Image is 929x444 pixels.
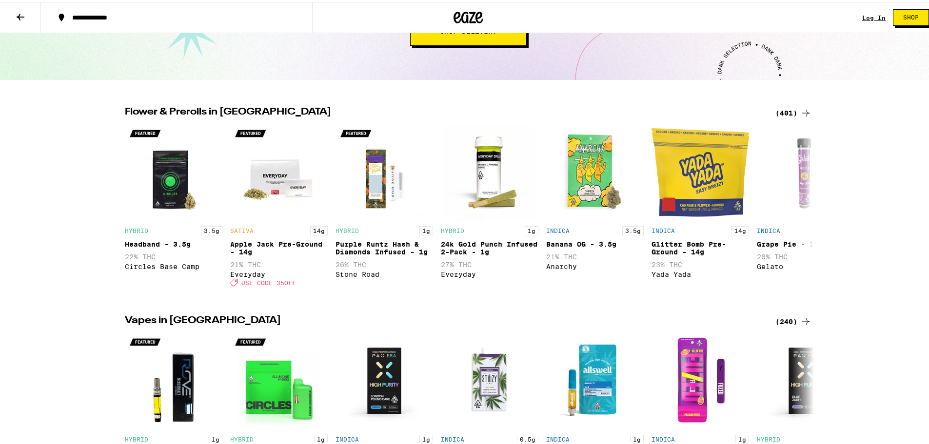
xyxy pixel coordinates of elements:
[336,122,433,219] img: Stone Road - Purple Runtz Hash & Diamonds Infused - 1g
[230,259,328,267] p: 21% THC
[230,226,254,232] p: SATIVA
[230,330,328,428] img: Circles Base Camp - Grapefruit Glow Up AIO - 1g
[230,238,328,254] div: Apple Jack Pre-Ground - 14g
[125,105,764,117] h2: Flower & Prerolls in [GEOGRAPHIC_DATA]
[757,261,854,269] div: Gelato
[731,224,749,233] p: 14g
[419,224,433,233] p: 1g
[230,434,254,441] p: HYBRID
[336,122,433,290] div: Open page for Purple Runtz Hash & Diamonds Infused - 1g from Stone Road
[441,269,538,276] div: Everyday
[336,330,433,428] img: PAX - Pax High Purity: London Pound Cake - 1g
[757,226,780,232] p: INDICA
[125,330,222,428] img: Rove - Sherbet - 1g
[440,26,497,33] span: Shop Delivery
[757,122,854,290] div: Open page for Grape Pie - 1g from Gelato
[336,226,359,232] p: HYBRID
[652,238,749,254] div: Glitter Bomb Pre-Ground - 14g
[125,122,222,219] img: Circles Base Camp - Headband - 3.5g
[125,434,148,441] p: HYBRID
[546,122,644,290] div: Open page for Banana OG - 3.5g from Anarchy
[652,122,749,290] div: Open page for Glitter Bomb Pre-Ground - 14g from Yada Yada
[652,330,749,428] img: Fuzed - Passion Fruit AIO - 1g
[230,269,328,276] div: Everyday
[6,7,70,15] span: Hi. Need any help?
[125,314,764,326] h2: Vapes in [GEOGRAPHIC_DATA]
[441,238,538,254] div: 24k Gold Punch Infused 2-Pack - 1g
[230,122,328,290] div: Open page for Apple Jack Pre-Ground - 14g from Everyday
[757,238,854,246] div: Grape Pie - 1g
[757,434,780,441] p: HYBRID
[546,434,570,441] p: INDICA
[546,122,644,219] img: Anarchy - Banana OG - 3.5g
[441,122,538,290] div: Open page for 24k Gold Punch Infused 2-Pack - 1g from Everyday
[546,330,644,428] img: Allswell - Biscotti - 1g
[757,122,854,219] img: Gelato - Grape Pie - 1g
[735,433,749,442] p: 1g
[419,433,433,442] p: 1g
[630,433,644,442] p: 1g
[652,269,749,276] div: Yada Yada
[652,226,675,232] p: INDICA
[441,259,538,267] p: 27% THC
[525,224,538,233] p: 1g
[209,433,222,442] p: 1g
[125,122,222,290] div: Open page for Headband - 3.5g from Circles Base Camp
[230,122,328,219] img: Everyday - Apple Jack Pre-Ground - 14g
[336,434,359,441] p: INDICA
[241,277,296,284] span: USE CODE 35OFF
[546,238,644,246] div: Banana OG - 3.5g
[336,238,433,254] div: Purple Runtz Hash & Diamonds Infused - 1g
[546,226,570,232] p: INDICA
[652,122,749,219] img: Yada Yada - Glitter Bomb Pre-Ground - 14g
[903,13,919,19] span: Shop
[310,224,328,233] p: 14g
[652,434,675,441] p: INDICA
[441,226,464,232] p: HYBRID
[125,238,222,246] div: Headband - 3.5g
[336,269,433,276] div: Stone Road
[775,105,811,117] a: (401)
[441,434,464,441] p: INDICA
[757,251,854,259] p: 20% THC
[546,251,644,259] p: 21% THC
[546,261,644,269] div: Anarchy
[441,330,538,428] img: STIIIZY - OG - Hardcore OG - 0.5g
[775,314,811,326] a: (240)
[125,251,222,259] p: 22% THC
[441,122,538,219] img: Everyday - 24k Gold Punch Infused 2-Pack - 1g
[893,7,929,24] button: Shop
[125,226,148,232] p: HYBRID
[314,433,328,442] p: 1g
[125,261,222,269] div: Circles Base Camp
[201,224,222,233] p: 3.5g
[517,433,538,442] p: 0.5g
[862,13,886,19] a: Log In
[652,259,749,267] p: 23% THC
[336,259,433,267] p: 26% THC
[622,224,644,233] p: 3.5g
[757,330,854,428] img: PAX - High Purity: Blue Zushi - 1g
